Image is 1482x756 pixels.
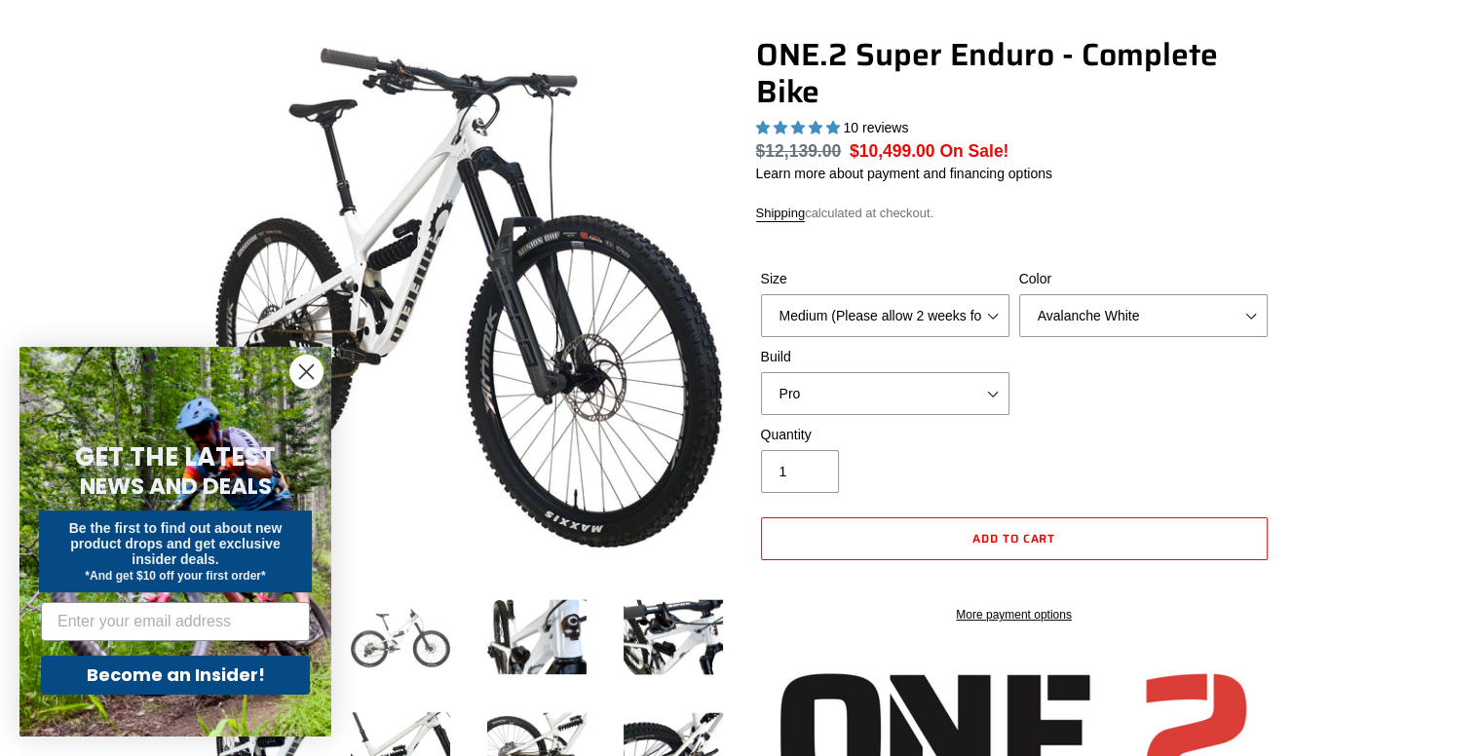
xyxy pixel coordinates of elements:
[761,425,1009,445] label: Quantity
[756,141,842,161] s: $12,139.00
[85,569,265,583] span: *And get $10 off your first order*
[41,602,310,641] input: Enter your email address
[939,138,1008,164] span: On Sale!
[69,520,283,567] span: Be the first to find out about new product drops and get exclusive insider deals.
[620,584,727,691] img: Load image into Gallery viewer, ONE.2 Super Enduro - Complete Bike
[761,517,1268,560] button: Add to cart
[41,656,310,695] button: Become an Insider!
[756,166,1052,181] a: Learn more about payment and financing options
[843,120,908,135] span: 10 reviews
[756,206,806,222] a: Shipping
[80,471,272,502] span: NEWS AND DEALS
[761,269,1009,289] label: Size
[75,439,276,474] span: GET THE LATEST
[761,606,1268,624] a: More payment options
[289,355,323,389] button: Close dialog
[756,120,844,135] span: 5.00 stars
[483,584,590,691] img: Load image into Gallery viewer, ONE.2 Super Enduro - Complete Bike
[347,584,454,691] img: Load image into Gallery viewer, ONE.2 Super Enduro - Complete Bike
[761,347,1009,367] label: Build
[972,529,1056,548] span: Add to cart
[756,36,1273,111] h1: ONE.2 Super Enduro - Complete Bike
[850,141,935,161] span: $10,499.00
[1019,269,1268,289] label: Color
[756,204,1273,223] div: calculated at checkout.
